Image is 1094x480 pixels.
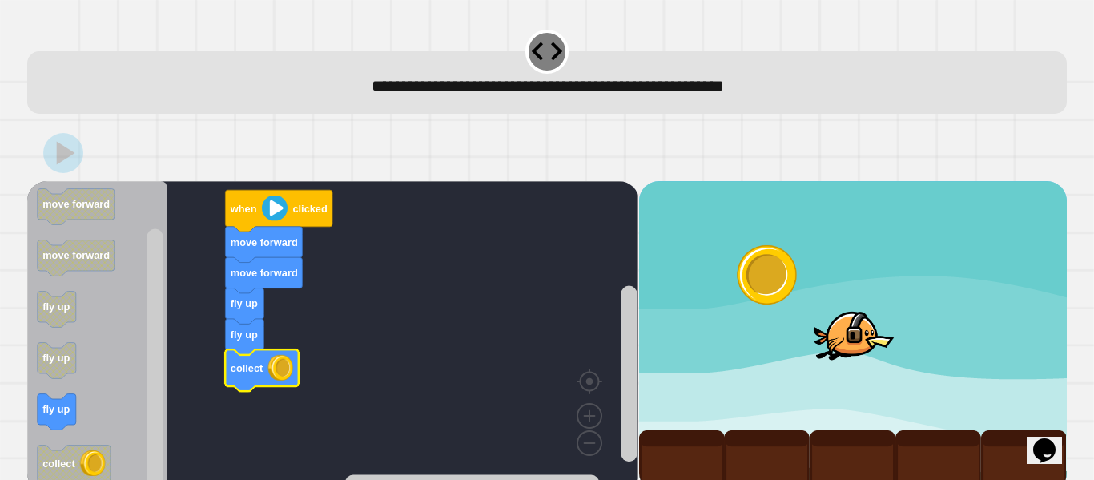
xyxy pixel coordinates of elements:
[231,267,298,279] text: move forward
[42,403,70,415] text: fly up
[231,297,258,309] text: fly up
[231,236,298,248] text: move forward
[231,362,263,374] text: collect
[42,198,110,210] text: move forward
[42,301,70,313] text: fly up
[231,329,258,341] text: fly up
[293,203,328,215] text: clicked
[42,249,110,261] text: move forward
[42,458,75,470] text: collect
[42,352,70,364] text: fly up
[230,203,257,215] text: when
[1027,416,1078,464] iframe: chat widget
